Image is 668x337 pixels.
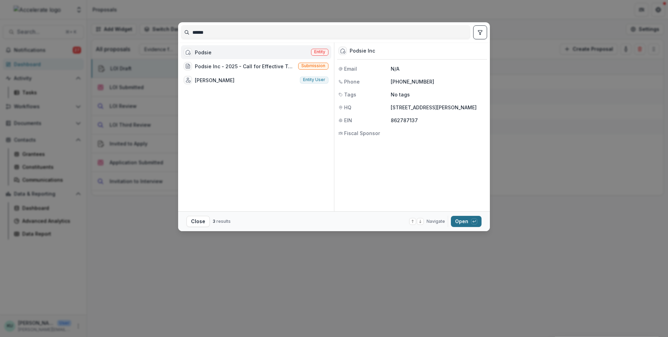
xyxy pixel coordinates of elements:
[344,117,352,124] span: EIN
[451,216,482,227] button: Open
[391,65,486,72] p: N/A
[391,78,486,85] p: [PHONE_NUMBER]
[344,104,351,111] span: HQ
[195,63,295,70] div: Podsie Inc - 2025 - Call for Effective Technology Grant Application
[391,117,486,124] p: 862787137
[427,218,445,225] span: Navigate
[350,48,375,54] div: Podsie Inc
[216,219,231,224] span: results
[303,77,325,82] span: Entity user
[473,25,487,39] button: toggle filters
[391,91,410,98] p: No tags
[186,216,210,227] button: Close
[344,130,380,137] span: Fiscal Sponsor
[391,104,486,111] p: [STREET_ADDRESS][PERSON_NAME]
[344,78,360,85] span: Phone
[213,219,215,224] span: 3
[195,77,234,84] div: [PERSON_NAME]
[344,91,356,98] span: Tags
[344,65,357,72] span: Email
[195,49,212,56] div: Podsie
[314,49,325,54] span: Entity
[301,63,325,68] span: Submission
